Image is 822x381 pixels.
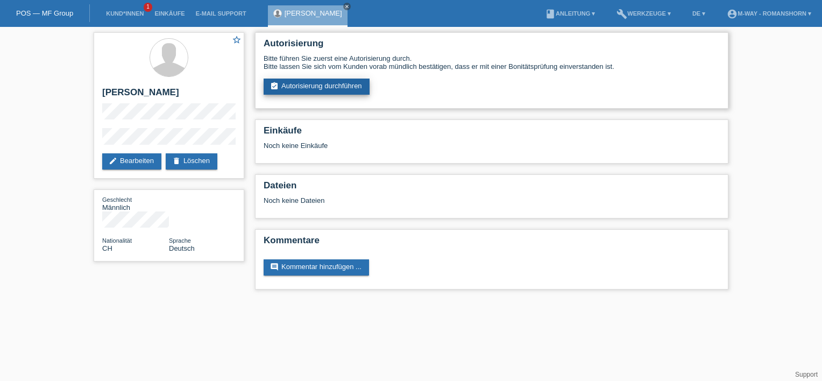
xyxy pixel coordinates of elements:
h2: Autorisierung [264,38,720,54]
a: editBearbeiten [102,153,161,170]
span: Schweiz [102,244,112,252]
a: account_circlem-way - Romanshorn ▾ [721,10,817,17]
div: Noch keine Einkäufe [264,142,720,158]
a: POS — MF Group [16,9,73,17]
i: account_circle [727,9,738,19]
a: commentKommentar hinzufügen ... [264,259,369,276]
span: 1 [144,3,152,12]
a: Einkäufe [149,10,190,17]
i: assignment_turned_in [270,82,279,90]
a: Support [795,371,818,378]
div: Bitte führen Sie zuerst eine Autorisierung durch. Bitte lassen Sie sich vom Kunden vorab mündlich... [264,54,720,70]
a: bookAnleitung ▾ [540,10,600,17]
a: deleteLöschen [166,153,217,170]
div: Männlich [102,195,169,211]
i: delete [172,157,181,165]
i: comment [270,263,279,271]
a: star_border [232,35,242,46]
h2: Dateien [264,180,720,196]
div: Noch keine Dateien [264,196,592,204]
i: book [545,9,556,19]
h2: [PERSON_NAME] [102,87,236,103]
a: [PERSON_NAME] [285,9,342,17]
a: DE ▾ [687,10,711,17]
a: E-Mail Support [190,10,252,17]
span: Geschlecht [102,196,132,203]
a: close [343,3,351,10]
a: buildWerkzeuge ▾ [611,10,676,17]
span: Deutsch [169,244,195,252]
a: Kund*innen [101,10,149,17]
i: edit [109,157,117,165]
span: Nationalität [102,237,132,244]
h2: Einkäufe [264,125,720,142]
a: assignment_turned_inAutorisierung durchführen [264,79,370,95]
i: star_border [232,35,242,45]
i: close [344,4,350,9]
span: Sprache [169,237,191,244]
i: build [616,9,627,19]
h2: Kommentare [264,235,720,251]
